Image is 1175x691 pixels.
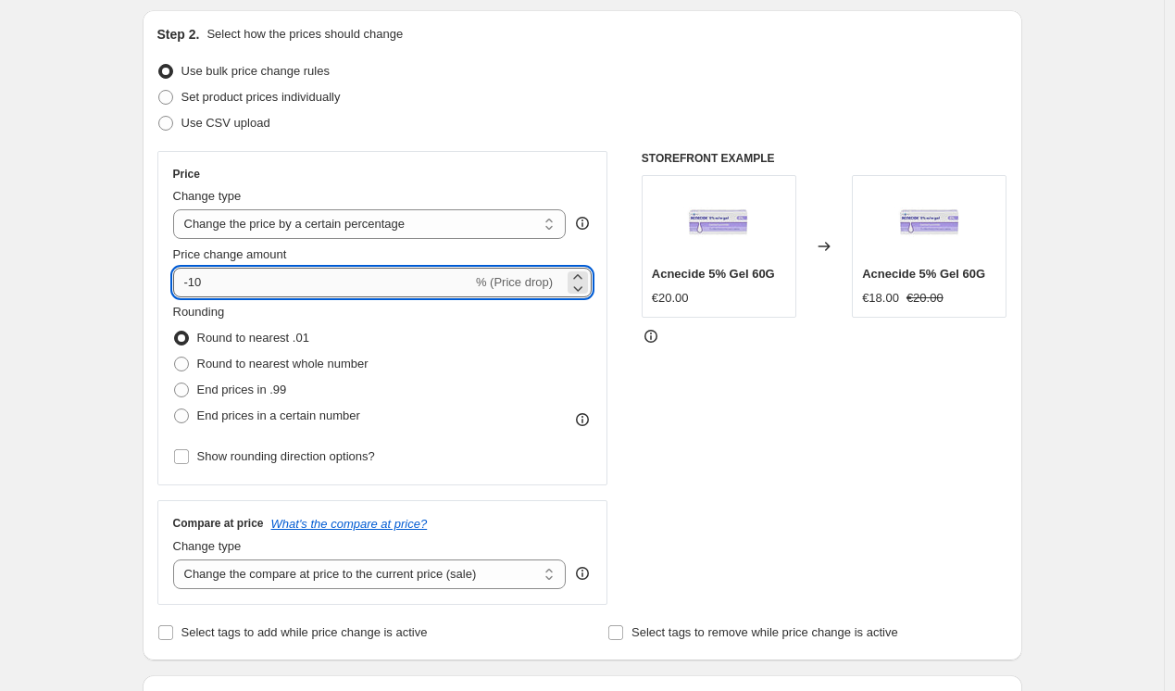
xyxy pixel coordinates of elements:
span: Use CSV upload [181,116,270,130]
h2: Step 2. [157,25,200,44]
span: €20.00 [906,291,944,305]
span: Set product prices individually [181,90,341,104]
button: What's the compare at price? [271,517,428,531]
img: acnecide-5_-gel-60g_80x.jpg [893,185,967,259]
span: Acnecide 5% Gel 60G [652,267,775,281]
span: Change type [173,539,242,553]
span: Select tags to add while price change is active [181,625,428,639]
input: -15 [173,268,472,297]
span: End prices in .99 [197,383,287,396]
span: €20.00 [652,291,689,305]
div: help [573,214,592,232]
span: End prices in a certain number [197,408,360,422]
img: acnecide-5_-gel-60g_80x.jpg [681,185,756,259]
span: Round to nearest .01 [197,331,309,345]
h6: STOREFRONT EXAMPLE [642,151,1007,166]
span: Round to nearest whole number [197,357,369,371]
span: Show rounding direction options? [197,449,375,463]
span: Select tags to remove while price change is active [631,625,898,639]
h3: Price [173,167,200,182]
h3: Compare at price [173,516,264,531]
span: Acnecide 5% Gel 60G [862,267,985,281]
p: Select how the prices should change [206,25,403,44]
span: Price change amount [173,247,287,261]
span: Rounding [173,305,225,319]
div: help [573,564,592,583]
span: % (Price drop) [476,275,553,289]
span: Use bulk price change rules [181,64,330,78]
span: €18.00 [862,291,899,305]
span: Change type [173,189,242,203]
